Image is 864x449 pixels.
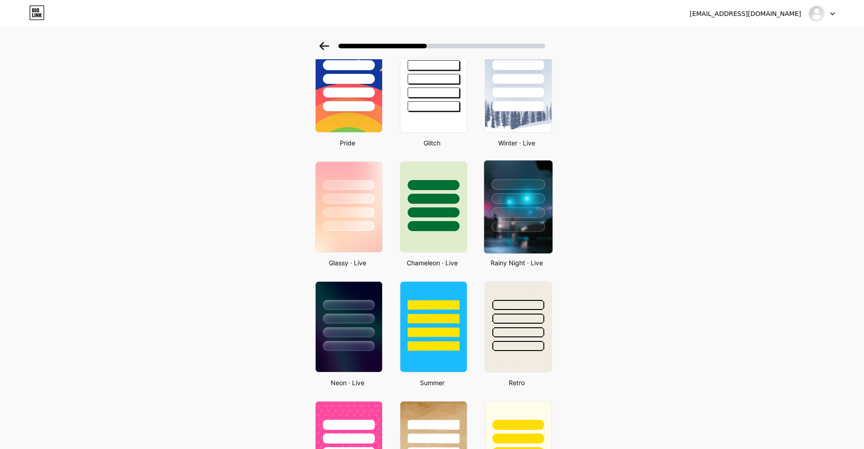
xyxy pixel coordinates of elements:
[312,138,383,148] div: Pride
[397,138,467,148] div: Glitch
[312,378,383,387] div: Neon · Live
[808,5,825,22] img: Asiful Islam
[484,160,552,253] img: rainy_night.jpg
[482,258,552,268] div: Rainy Night · Live
[482,138,552,148] div: Winter · Live
[397,258,467,268] div: Chameleon · Live
[690,9,801,19] div: [EMAIL_ADDRESS][DOMAIN_NAME]
[482,378,552,387] div: Retro
[397,378,467,387] div: Summer
[312,258,383,268] div: Glassy · Live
